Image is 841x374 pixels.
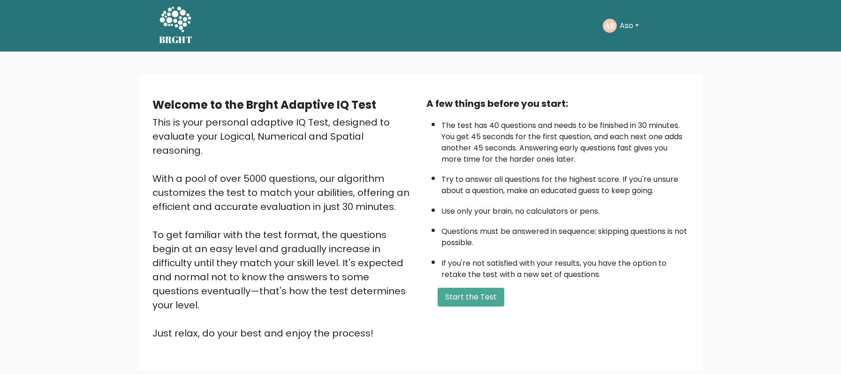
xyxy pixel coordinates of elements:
li: Questions must be answered in sequence; skipping questions is not possible. [441,221,689,248]
b: Welcome to the Brght Adaptive IQ Test [152,97,376,112]
li: Try to answer all questions for the highest score. If you're unsure about a question, make an edu... [441,169,689,196]
li: The test has 40 questions and needs to be finished in 30 minutes. You get 45 seconds for the firs... [441,115,689,165]
div: A few things before you start: [426,97,689,111]
li: Use only your brain, no calculators or pens. [441,201,689,217]
li: If you're not satisfied with your results, you have the option to retake the test with a new set ... [441,253,689,280]
button: Aso [617,20,642,32]
button: Start the Test [438,288,504,307]
a: BRGHT [159,4,193,48]
h5: BRGHT [159,34,193,45]
text: AF [604,20,615,31]
div: This is your personal adaptive IQ Test, designed to evaluate your Logical, Numerical and Spatial ... [152,115,415,340]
